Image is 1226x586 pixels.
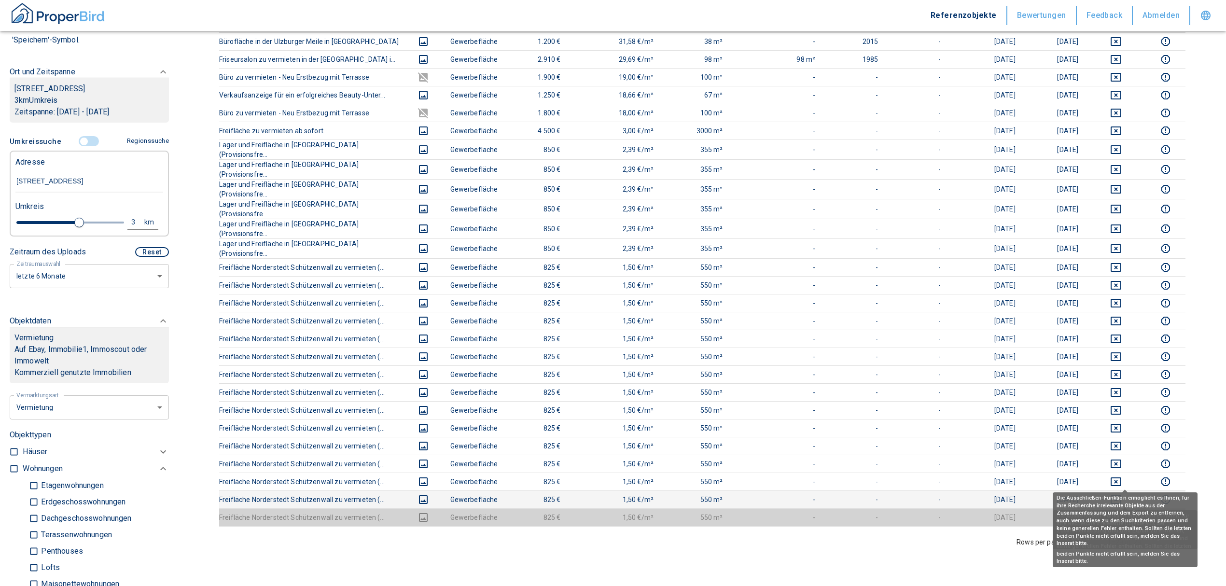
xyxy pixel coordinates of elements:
[1023,32,1086,50] td: [DATE]
[823,199,886,219] td: -
[731,219,823,238] td: -
[14,83,164,95] p: [STREET_ADDRESS]
[823,294,886,312] td: -
[1023,294,1086,312] td: [DATE]
[886,140,948,159] td: -
[661,365,731,383] td: 550 m²
[886,159,948,179] td: -
[1094,107,1138,119] button: deselect this listing
[219,312,404,330] th: Freifläche Norderstedt Schützenwall zu vermieten (...
[661,122,731,140] td: 3000 m²
[1094,458,1138,470] button: deselect this listing
[23,444,169,460] div: Häuser
[731,86,823,104] td: -
[1094,333,1138,345] button: deselect this listing
[506,219,569,238] td: 850 €
[661,68,731,86] td: 100 m²
[569,238,662,258] td: 2,39 €/m²
[731,330,823,348] td: -
[1094,297,1138,309] button: deselect this listing
[948,122,1023,140] td: [DATE]
[948,140,1023,159] td: [DATE]
[412,71,435,83] button: images
[15,156,45,168] p: Adresse
[948,294,1023,312] td: [DATE]
[219,122,404,140] th: Freifläche zu vermieten ab sofort
[661,238,731,258] td: 355 m²
[1023,159,1086,179] td: [DATE]
[443,312,506,330] td: Gewerbefläche
[1094,203,1138,215] button: deselect this listing
[443,276,506,294] td: Gewerbefläche
[219,159,404,179] th: Lager und Freifläche in [GEOGRAPHIC_DATA] (Provisionsfre...
[23,446,47,458] p: Häuser
[443,179,506,199] td: Gewerbefläche
[1154,203,1178,215] button: report this listing
[823,104,886,122] td: -
[412,107,435,119] button: images
[1154,183,1178,195] button: report this listing
[506,68,569,86] td: 1.900 €
[443,219,506,238] td: Gewerbefläche
[1154,333,1178,345] button: report this listing
[886,199,948,219] td: -
[731,199,823,219] td: -
[219,294,404,312] th: Freifläche Norderstedt Schützenwall zu vermieten (...
[661,140,731,159] td: 355 m²
[412,440,435,452] button: images
[10,1,106,29] button: ProperBird Logo and Home Button
[886,32,948,50] td: -
[886,219,948,238] td: -
[1133,6,1190,25] button: Abmelden
[886,348,948,365] td: -
[412,125,435,137] button: images
[886,330,948,348] td: -
[506,276,569,294] td: 825 €
[443,140,506,159] td: Gewerbefläche
[130,216,147,228] div: 3
[1023,365,1086,383] td: [DATE]
[219,140,404,159] th: Lager und Freifläche in [GEOGRAPHIC_DATA] (Provisionsfre...
[1154,476,1178,488] button: report this listing
[823,238,886,258] td: -
[731,140,823,159] td: -
[412,144,435,155] button: images
[412,223,435,235] button: images
[948,68,1023,86] td: [DATE]
[823,68,886,86] td: -
[1023,140,1086,159] td: [DATE]
[886,50,948,68] td: -
[1023,238,1086,258] td: [DATE]
[506,294,569,312] td: 825 €
[443,348,506,365] td: Gewerbefläche
[886,122,948,140] td: -
[1154,458,1178,470] button: report this listing
[1154,144,1178,155] button: report this listing
[569,179,662,199] td: 2,39 €/m²
[412,262,435,273] button: images
[1094,71,1138,83] button: deselect this listing
[569,86,662,104] td: 18,66 €/m²
[1023,50,1086,68] td: [DATE]
[731,294,823,312] td: -
[219,330,404,348] th: Freifläche Norderstedt Schützenwall zu vermieten (...
[412,351,435,363] button: images
[731,365,823,383] td: -
[506,330,569,348] td: 825 €
[1094,54,1138,65] button: deselect this listing
[506,348,569,365] td: 825 €
[1154,164,1178,175] button: report this listing
[443,68,506,86] td: Gewerbefläche
[731,68,823,86] td: -
[1154,351,1178,363] button: report this listing
[443,32,506,50] td: Gewerbefläche
[1007,6,1077,25] button: Bewertungen
[506,258,569,276] td: 825 €
[14,106,164,118] p: Zeitspanne: [DATE] - [DATE]
[443,365,506,383] td: Gewerbefläche
[1094,369,1138,380] button: deselect this listing
[1023,86,1086,104] td: [DATE]
[731,312,823,330] td: -
[1094,476,1138,488] button: deselect this listing
[948,86,1023,104] td: [DATE]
